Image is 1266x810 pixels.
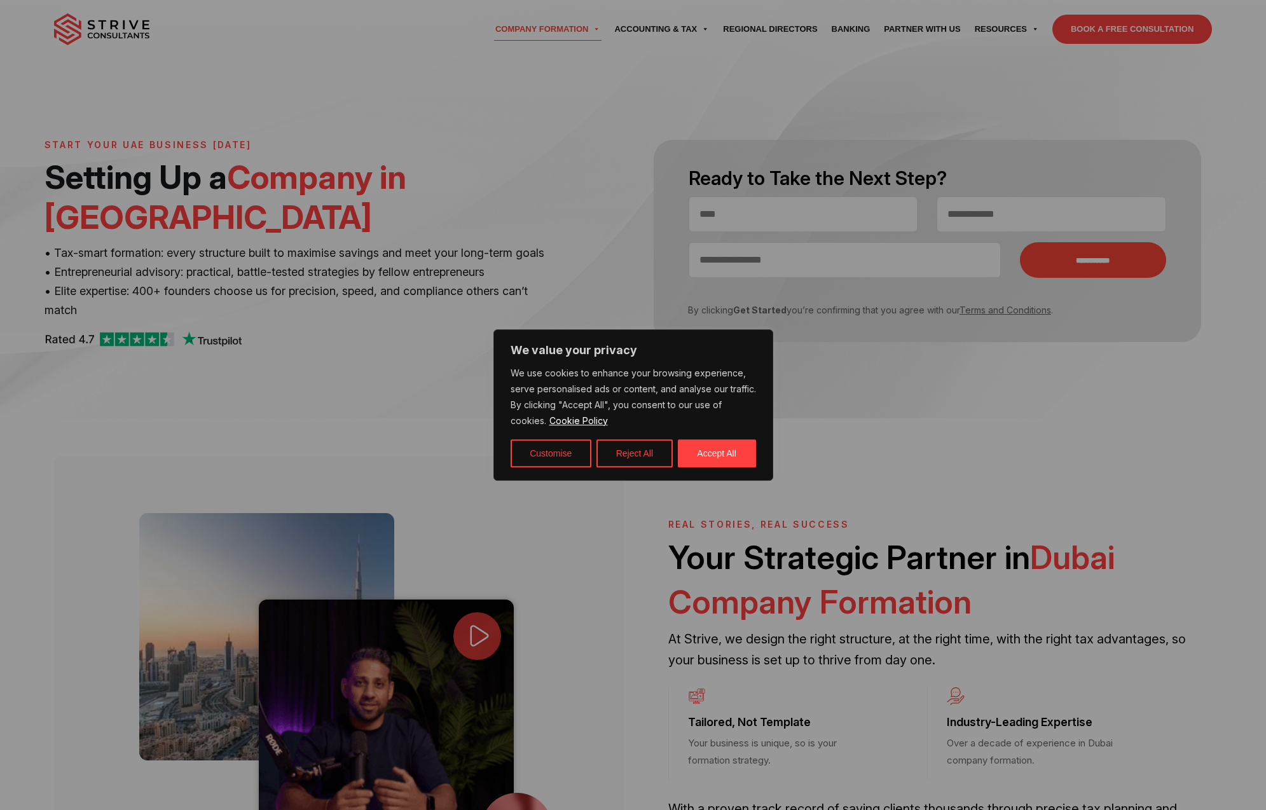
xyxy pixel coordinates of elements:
[511,439,591,467] button: Customise
[549,415,609,427] a: Cookie Policy
[511,343,756,358] p: We value your privacy
[511,366,756,429] p: We use cookies to enhance your browsing experience, serve personalised ads or content, and analys...
[493,329,773,481] div: We value your privacy
[678,439,756,467] button: Accept All
[596,439,673,467] button: Reject All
